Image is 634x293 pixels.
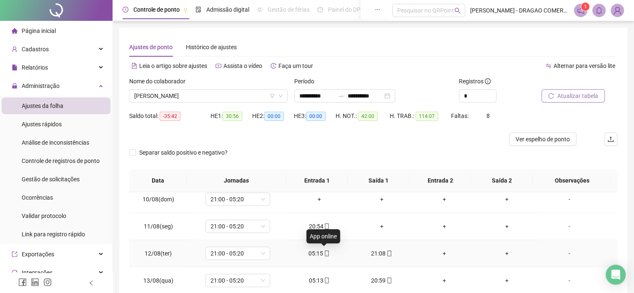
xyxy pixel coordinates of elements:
[264,112,284,121] span: 00:00
[144,223,173,230] span: 11/08(seg)
[357,195,406,204] div: +
[12,65,18,70] span: file
[210,247,265,260] span: 21:00 - 05:20
[459,77,491,86] span: Registros
[195,7,201,13] span: file-done
[471,169,533,192] th: Saída 2
[223,63,262,69] span: Assista o vídeo
[22,103,63,109] span: Ajustes da folha
[416,112,438,121] span: 114:07
[482,249,531,258] div: +
[306,229,340,243] div: App online
[294,111,336,121] div: HE 3:
[123,7,128,13] span: clock-circle
[420,249,469,258] div: +
[606,265,626,285] div: Open Intercom Messenger
[210,220,265,233] span: 21:00 - 05:20
[133,6,180,13] span: Controle de ponto
[544,276,594,285] div: -
[577,7,584,14] span: notification
[22,269,53,276] span: Integrações
[482,276,531,285] div: +
[470,6,569,15] span: [PERSON_NAME] - DRAGAO COMERCIO DE COMBUSTIVEL CIDADE LTDA
[533,169,611,192] th: Observações
[358,112,378,121] span: 42:00
[12,28,18,34] span: home
[420,222,469,231] div: +
[22,64,48,71] span: Relatórios
[295,222,344,231] div: 20:54
[160,112,180,121] span: -35:42
[357,276,406,285] div: 20:59
[338,93,344,99] span: to
[357,249,406,258] div: 21:08
[129,44,173,50] span: Ajustes de ponto
[420,195,469,204] div: +
[323,250,330,256] span: mobile
[390,111,451,121] div: H. TRAB.:
[348,169,409,192] th: Saída 1
[278,63,313,69] span: Faça um tour
[611,4,624,17] img: 80392
[22,176,80,183] span: Gestão de solicitações
[581,3,589,11] sup: 1
[278,93,283,98] span: down
[317,7,323,13] span: dashboard
[223,112,242,121] span: 30:56
[22,139,89,146] span: Análise de inconsistências
[544,195,594,204] div: -
[306,112,326,121] span: 00:00
[22,46,49,53] span: Cadastros
[129,111,210,121] div: Saldo total:
[129,169,187,192] th: Data
[554,63,615,69] span: Alternar para versão lite
[131,63,137,69] span: file-text
[584,4,587,10] span: 1
[557,91,598,100] span: Atualizar tabela
[482,222,531,231] div: +
[22,158,100,164] span: Controle de registros de ponto
[270,93,275,98] span: filter
[43,278,52,286] span: instagram
[328,6,361,13] span: Painel do DP
[357,222,406,231] div: +
[286,169,348,192] th: Entrada 1
[486,113,490,119] span: 8
[548,93,554,99] span: reload
[607,136,614,143] span: upload
[22,231,85,238] span: Link para registro rápido
[186,44,237,50] span: Histórico de ajustes
[386,278,392,283] span: mobile
[595,7,603,14] span: bell
[294,77,320,86] label: Período
[295,276,344,285] div: 05:13
[134,90,283,102] span: ALINE DA SILVA PEREIRA
[31,278,39,286] span: linkedin
[139,63,207,69] span: Leia o artigo sobre ajustes
[516,135,570,144] span: Ver espelho de ponto
[375,7,381,13] span: ellipsis
[482,195,531,204] div: +
[420,276,469,285] div: +
[454,8,461,14] span: search
[336,111,390,121] div: H. NOT.:
[295,249,344,258] div: 05:15
[216,63,221,69] span: youtube
[22,251,54,258] span: Exportações
[12,46,18,52] span: user-add
[12,251,18,257] span: export
[22,28,56,34] span: Página inicial
[295,195,344,204] div: +
[129,77,191,86] label: Nome do colaborador
[18,278,27,286] span: facebook
[210,193,265,205] span: 21:00 - 05:20
[257,7,263,13] span: sun
[187,169,286,192] th: Jornadas
[323,278,330,283] span: mobile
[485,78,491,84] span: info-circle
[509,133,576,146] button: Ver espelho de ponto
[22,83,60,89] span: Administração
[22,213,66,219] span: Validar protocolo
[268,6,310,13] span: Gestão de férias
[12,270,18,275] span: sync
